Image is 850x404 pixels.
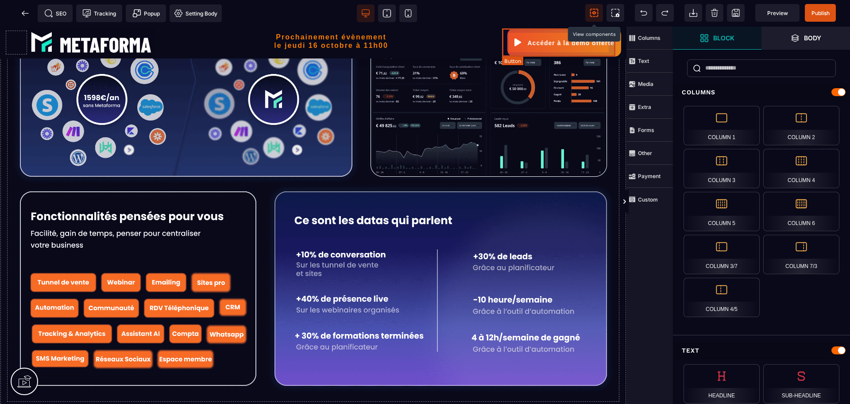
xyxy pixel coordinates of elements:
div: Column 3 [684,149,760,188]
div: Text [673,342,850,359]
span: Extra [626,96,673,119]
span: Other [626,142,673,165]
strong: Media [638,81,653,87]
span: Custom Block [626,188,673,211]
div: Headline [684,364,760,404]
span: View tablet [378,4,396,22]
span: View mobile [399,4,417,22]
span: Clear [706,4,723,22]
div: Column 7/3 [763,235,839,274]
span: Seo meta data [38,4,73,22]
span: Create Alert Modal [126,4,166,22]
span: SEO [44,9,66,18]
button: Accéder à la démo offerte [507,2,621,30]
div: Column 3/7 [684,235,760,274]
span: View components [585,4,603,22]
strong: Body [804,35,821,41]
span: Preview [767,10,788,16]
span: Popup [132,9,160,18]
span: Toggle Views [673,189,682,215]
span: Back [16,4,34,22]
span: Redo [656,4,674,22]
div: Column 1 [684,106,760,145]
strong: Extra [638,104,651,110]
span: Publish [811,10,830,16]
strong: Payment [638,173,661,179]
span: Payment [626,165,673,188]
strong: Forms [638,127,654,133]
span: Save [727,4,745,22]
span: Screenshot [607,4,624,22]
span: Undo [635,4,653,22]
h2: Prochainement évènement le jeudi 16 octobre à 11h00 [155,2,507,30]
div: Column 6 [763,192,839,231]
img: 074ec184fe1d2425f80d4b33d62ca662_abe9e435164421cb06e33ef15842a39e_e5ef653356713f0d7dd3797ab850248... [27,2,155,30]
div: Columns [673,84,850,101]
strong: Custom [638,196,658,203]
strong: Other [638,150,652,156]
strong: Block [713,35,734,41]
span: Tracking code [76,4,122,22]
div: Column 2 [763,106,839,145]
span: Open Layers [761,27,850,50]
span: View desktop [357,4,375,22]
span: Preview [755,4,800,22]
span: Open Blocks [673,27,761,50]
div: Column 4 [763,149,839,188]
span: Text [626,50,673,73]
span: Setting Body [174,9,217,18]
div: Column 4/5 [684,278,760,317]
span: Tracking [82,9,116,18]
span: Media [626,73,673,96]
span: Open Import Webpage [684,4,702,22]
span: Save [805,4,836,22]
span: Favicon [170,4,222,22]
strong: Columns [638,35,661,41]
div: Column 5 [684,192,760,231]
span: Forms [626,119,673,142]
div: Sub-headline [763,364,839,404]
strong: Text [638,58,649,64]
span: Columns [626,27,673,50]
